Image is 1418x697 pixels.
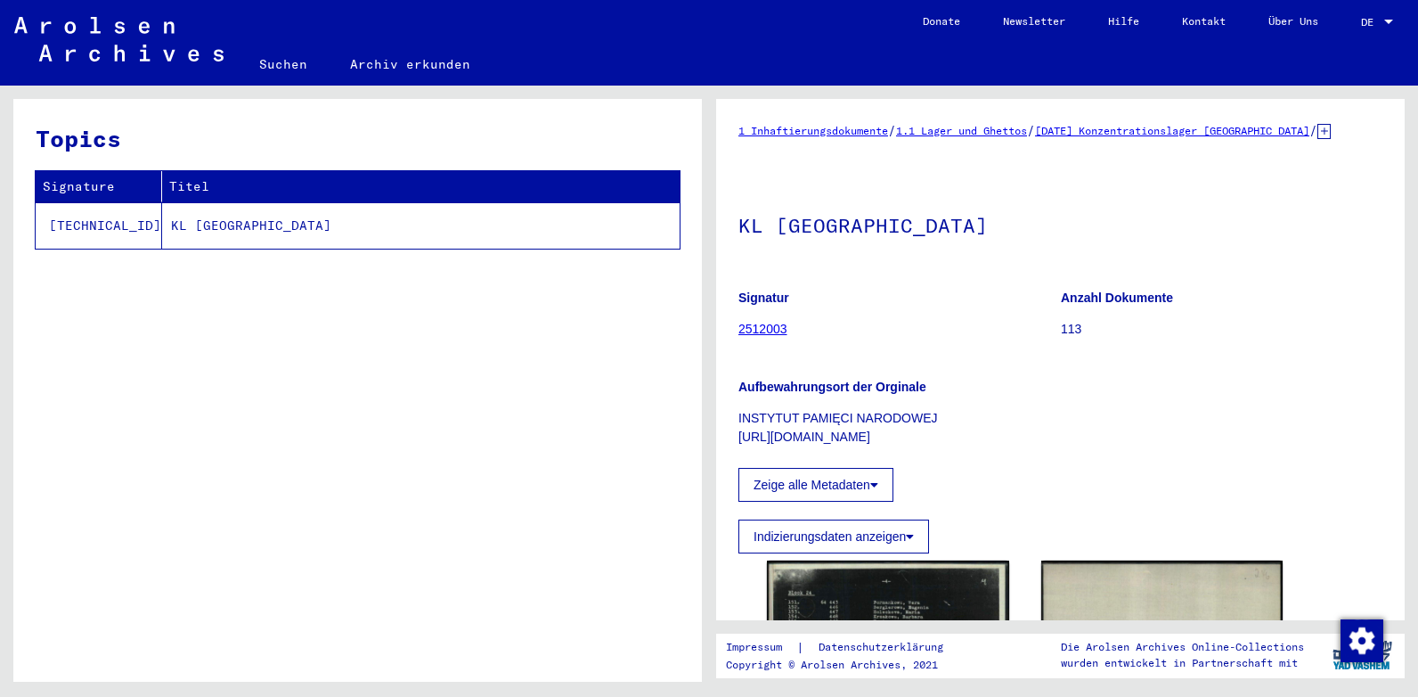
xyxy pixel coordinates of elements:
p: Die Arolsen Archives Online-Collections [1061,639,1304,655]
p: wurden entwickelt in Partnerschaft mit [1061,655,1304,671]
h3: Topics [36,121,679,156]
div: Zustimmung ändern [1340,619,1382,661]
a: 1 Inhaftierungsdokumente [738,124,888,137]
img: Arolsen_neg.svg [14,17,224,61]
span: / [1309,122,1317,138]
th: Titel [162,171,680,202]
b: Signatur [738,291,789,305]
img: Zustimmung ändern [1341,619,1383,662]
p: INSTYTUT PAMIĘCI NARODOWEJ [URL][DOMAIN_NAME] [738,409,1382,447]
b: Aufbewahrungsort der Orginale [738,380,926,394]
span: / [1027,122,1035,138]
b: Anzahl Dokumente [1061,291,1173,305]
h1: KL [GEOGRAPHIC_DATA] [738,184,1382,263]
span: / [888,122,896,138]
a: Datenschutzerklärung [804,638,965,657]
th: Signature [36,171,162,202]
img: yv_logo.png [1329,633,1396,677]
a: Impressum [726,638,796,657]
a: 2512003 [738,322,787,336]
button: Zeige alle Metadaten [738,468,893,502]
a: Archiv erkunden [329,43,492,86]
a: Suchen [238,43,329,86]
span: DE [1361,16,1381,29]
div: | [726,638,965,657]
a: 1.1 Lager und Ghettos [896,124,1027,137]
p: Copyright © Arolsen Archives, 2021 [726,657,965,673]
p: 113 [1061,320,1382,339]
a: [DATE] Konzentrationslager [GEOGRAPHIC_DATA] [1035,124,1309,137]
td: KL [GEOGRAPHIC_DATA] [162,202,680,249]
button: Indizierungsdaten anzeigen [738,520,929,553]
td: [TECHNICAL_ID] [36,202,162,249]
